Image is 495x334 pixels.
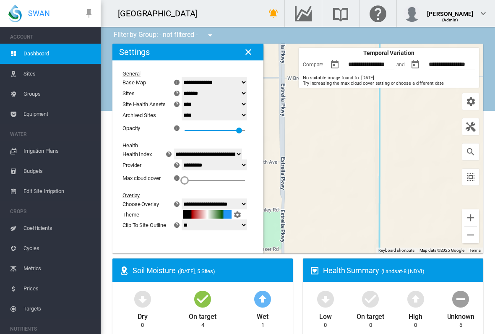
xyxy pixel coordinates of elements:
div: Theme [122,211,183,218]
span: Sites [23,64,94,84]
span: Budgets [23,161,94,181]
div: Health Index [122,151,152,157]
md-icon: Go to the Data Hub [293,8,313,18]
md-icon: icon-help-circle [172,199,182,209]
span: Compare [303,62,323,68]
button: icon-magnify [462,144,479,160]
button: icon-help-circle [171,220,183,230]
div: Provider [122,162,141,168]
button: md-calendar [326,56,343,73]
md-icon: Click here for help [368,8,388,18]
md-icon: icon-help-circle [164,149,174,159]
div: Unknown [447,309,474,321]
div: Opacity [122,125,140,131]
span: ACCOUNT [10,30,94,44]
span: WATER [10,128,94,141]
md-icon: icon-bell-ring [268,8,279,18]
span: and [396,62,405,68]
md-icon: icon-help-circle [172,88,182,98]
span: Groups [23,84,94,104]
md-icon: icon-arrow-down-bold-circle [315,289,336,309]
button: icon-menu-down [202,27,219,44]
div: [PERSON_NAME] [427,6,473,15]
div: Site Health Assets [122,101,166,107]
button: icon-help-circle [163,149,175,159]
md-icon: icon-cog [466,97,476,107]
span: Irrigation Plans [23,141,94,161]
span: CROPS [10,205,94,218]
md-icon: icon-cog [232,209,242,219]
div: Dry [138,309,148,321]
md-icon: icon-arrow-down-bold-circle [133,289,153,309]
div: Overlay [122,192,243,198]
span: Coefficients [23,218,94,238]
button: icon-cog [462,93,479,110]
md-icon: icon-checkbox-marked-circle [360,289,380,309]
div: Sites [122,90,135,97]
span: Equipment [23,104,94,124]
button: md-calendar [407,56,424,73]
button: icon-help-circle [171,199,183,209]
button: icon-help-circle [171,88,183,98]
div: Clip To Site Outline [122,222,166,228]
md-icon: icon-information [173,173,183,183]
span: Map data ©2025 Google [419,248,464,253]
div: Filter by Group: - not filtered - [107,27,221,44]
md-icon: icon-checkbox-marked-circle [193,289,213,309]
span: Cycles [23,238,94,258]
md-icon: icon-arrow-up-bold-circle [253,289,273,309]
md-icon: Search the knowledge base [331,8,351,18]
div: Max cloud cover [122,175,161,181]
md-icon: icon-information [173,77,183,87]
button: icon-help-circle [171,99,183,109]
md-icon: icon-pin [84,8,94,18]
div: Choose Overlay [122,201,159,207]
md-icon: icon-arrow-up-bold-circle [406,289,426,309]
div: 6 [459,321,462,329]
div: [GEOGRAPHIC_DATA] [118,8,205,19]
h2: Settings [119,47,150,57]
md-icon: icon-help-circle [172,99,182,109]
md-icon: icon-close [243,47,253,57]
md-icon: icon-help-circle [172,220,182,230]
md-icon: icon-magnify [466,147,476,157]
button: Zoom out [462,227,479,243]
a: Terms [469,248,481,253]
span: (Admin) [442,18,459,22]
div: 1 [261,321,264,329]
div: 0 [324,321,327,329]
div: General [122,70,243,77]
span: Edit Site Irrigation [23,181,94,201]
span: (Landsat-8 | NDVI) [381,268,425,274]
div: High [409,309,422,321]
button: Keyboard shortcuts [378,248,414,253]
div: Health Summary [323,265,477,276]
div: No suitable image found for [DATE] Try increasing the max cloud cover setting or choose a differe... [303,75,475,86]
md-icon: icon-information [173,123,183,133]
div: Health [122,142,243,149]
span: Metrics [23,258,94,279]
img: profile.jpg [404,5,420,22]
span: SWAN [28,8,50,18]
div: Soil Moisture [133,265,286,276]
div: 0 [141,321,144,329]
button: Zoom in [462,209,479,226]
div: On target [189,309,216,321]
button: icon-close [240,44,257,60]
button: icon-help-circle [171,160,183,170]
button: icon-select-all [462,169,479,185]
div: Wet [257,309,268,321]
md-icon: icon-chevron-down [478,8,488,18]
div: 0 [369,321,372,329]
md-icon: icon-help-circle [172,160,182,170]
div: 4 [201,321,204,329]
span: ([DATE], 5 Sites) [178,268,215,274]
div: Base Map [122,79,146,86]
md-icon: icon-heart-box-outline [310,266,320,276]
button: icon-cog [232,209,243,219]
span: Dashboard [23,44,94,64]
div: Low [319,309,332,321]
div: On target [357,309,384,321]
md-icon: icon-minus-circle [451,289,471,309]
div: Archived Sites [122,112,183,118]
